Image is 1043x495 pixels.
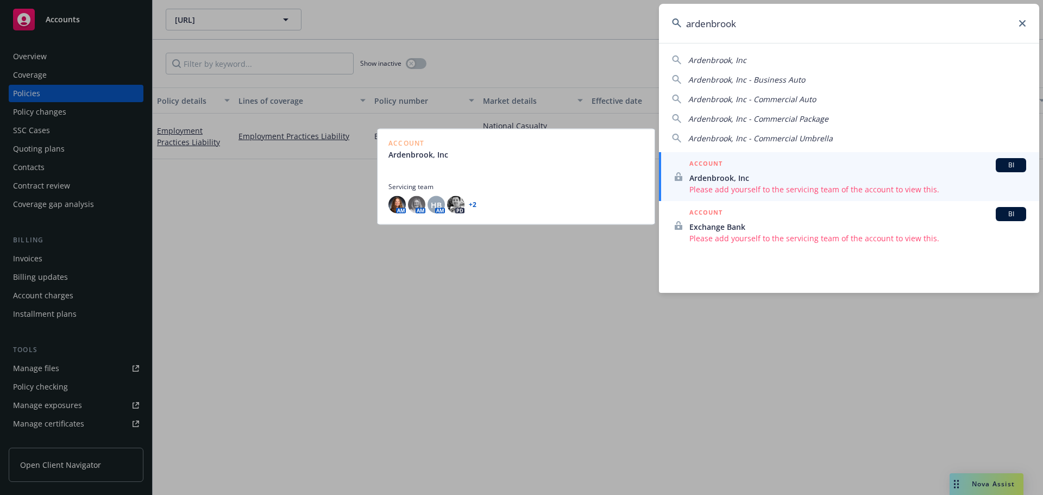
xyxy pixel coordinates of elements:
[689,184,1026,195] span: Please add yourself to the servicing team of the account to view this.
[689,172,1026,184] span: Ardenbrook, Inc
[659,201,1039,250] a: ACCOUNTBIExchange BankPlease add yourself to the servicing team of the account to view this.
[659,4,1039,43] input: Search...
[688,55,746,65] span: Ardenbrook, Inc
[1000,160,1022,170] span: BI
[689,221,1026,233] span: Exchange Bank
[688,114,828,124] span: Ardenbrook, Inc - Commercial Package
[659,152,1039,201] a: ACCOUNTBIArdenbrook, IncPlease add yourself to the servicing team of the account to view this.
[688,74,805,85] span: Ardenbrook, Inc - Business Auto
[689,233,1026,244] span: Please add yourself to the servicing team of the account to view this.
[688,94,816,104] span: Ardenbrook, Inc - Commercial Auto
[688,133,833,143] span: Ardenbrook, Inc - Commercial Umbrella
[1000,209,1022,219] span: BI
[689,207,722,220] h5: ACCOUNT
[689,158,722,171] h5: ACCOUNT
